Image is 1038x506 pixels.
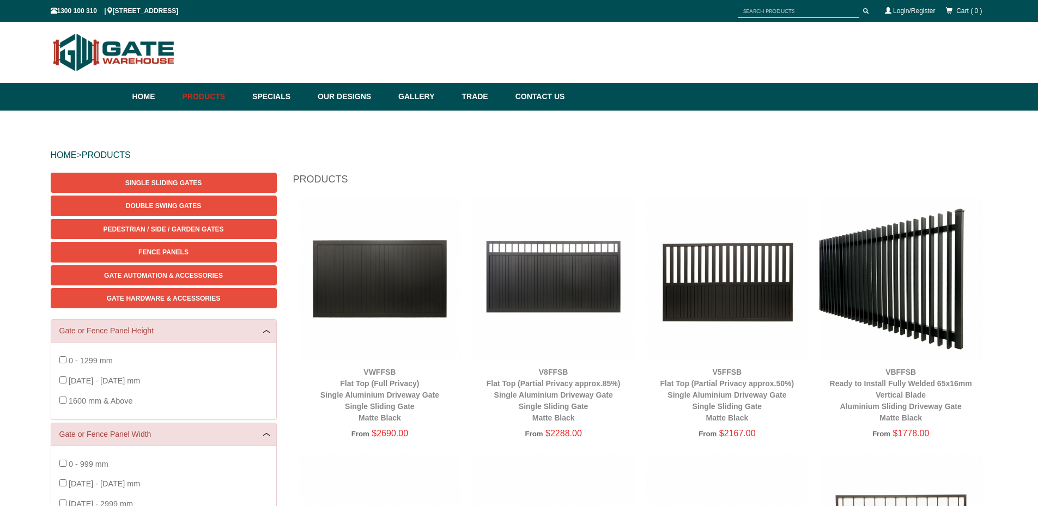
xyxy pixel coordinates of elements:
a: Login/Register [893,7,935,15]
a: Gallery [393,83,456,111]
a: Contact Us [510,83,565,111]
span: From [525,430,543,438]
img: V8FFSB - Flat Top (Partial Privacy approx.85%) - Single Aluminium Driveway Gate - Single Sliding ... [472,197,635,360]
span: 0 - 1299 mm [69,356,113,365]
span: $1778.00 [893,429,930,438]
span: From [872,430,890,438]
span: Fence Panels [138,248,189,256]
span: From [351,430,369,438]
a: Our Designs [312,83,393,111]
a: Trade [456,83,509,111]
h1: Products [293,173,988,192]
span: [DATE] - [DATE] mm [69,376,140,385]
a: Pedestrian / Side / Garden Gates [51,219,277,239]
a: PRODUCTS [82,150,131,160]
span: Gate Automation & Accessories [104,272,223,279]
span: Double Swing Gates [126,202,201,210]
a: VWFFSBFlat Top (Full Privacy)Single Aluminium Driveway GateSingle Sliding GateMatte Black [320,368,439,422]
span: From [699,430,717,438]
a: Specials [247,83,312,111]
input: SEARCH PRODUCTS [738,4,859,18]
a: Gate Automation & Accessories [51,265,277,285]
span: 1600 mm & Above [69,397,133,405]
span: $2167.00 [719,429,756,438]
img: VWFFSB - Flat Top (Full Privacy) - Single Aluminium Driveway Gate - Single Sliding Gate - Matte B... [299,197,462,360]
span: 0 - 999 mm [69,460,108,468]
span: Single Sliding Gates [125,179,202,187]
span: Pedestrian / Side / Garden Gates [103,225,223,233]
span: Gate Hardware & Accessories [107,295,221,302]
a: Gate or Fence Panel Height [59,325,268,337]
a: Products [177,83,247,111]
a: Gate or Fence Panel Width [59,429,268,440]
img: V5FFSB - Flat Top (Partial Privacy approx.50%) - Single Aluminium Driveway Gate - Single Sliding ... [646,197,809,360]
a: HOME [51,150,77,160]
a: Fence Panels [51,242,277,262]
span: $2690.00 [372,429,408,438]
span: 1300 100 310 | [STREET_ADDRESS] [51,7,179,15]
a: Single Sliding Gates [51,173,277,193]
a: Gate Hardware & Accessories [51,288,277,308]
a: V5FFSBFlat Top (Partial Privacy approx.50%)Single Aluminium Driveway GateSingle Sliding GateMatte... [660,368,794,422]
span: Cart ( 0 ) [956,7,982,15]
a: V8FFSBFlat Top (Partial Privacy approx.85%)Single Aluminium Driveway GateSingle Sliding GateMatte... [487,368,621,422]
a: Home [132,83,177,111]
img: Gate Warehouse [51,27,178,77]
a: Double Swing Gates [51,196,277,216]
div: > [51,138,988,173]
a: VBFFSBReady to Install Fully Welded 65x16mm Vertical BladeAluminium Sliding Driveway GateMatte Black [830,368,972,422]
span: [DATE] - [DATE] mm [69,479,140,488]
img: VBFFSB - Ready to Install Fully Welded 65x16mm Vertical Blade - Aluminium Sliding Driveway Gate -... [820,197,982,360]
span: $2288.00 [545,429,582,438]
